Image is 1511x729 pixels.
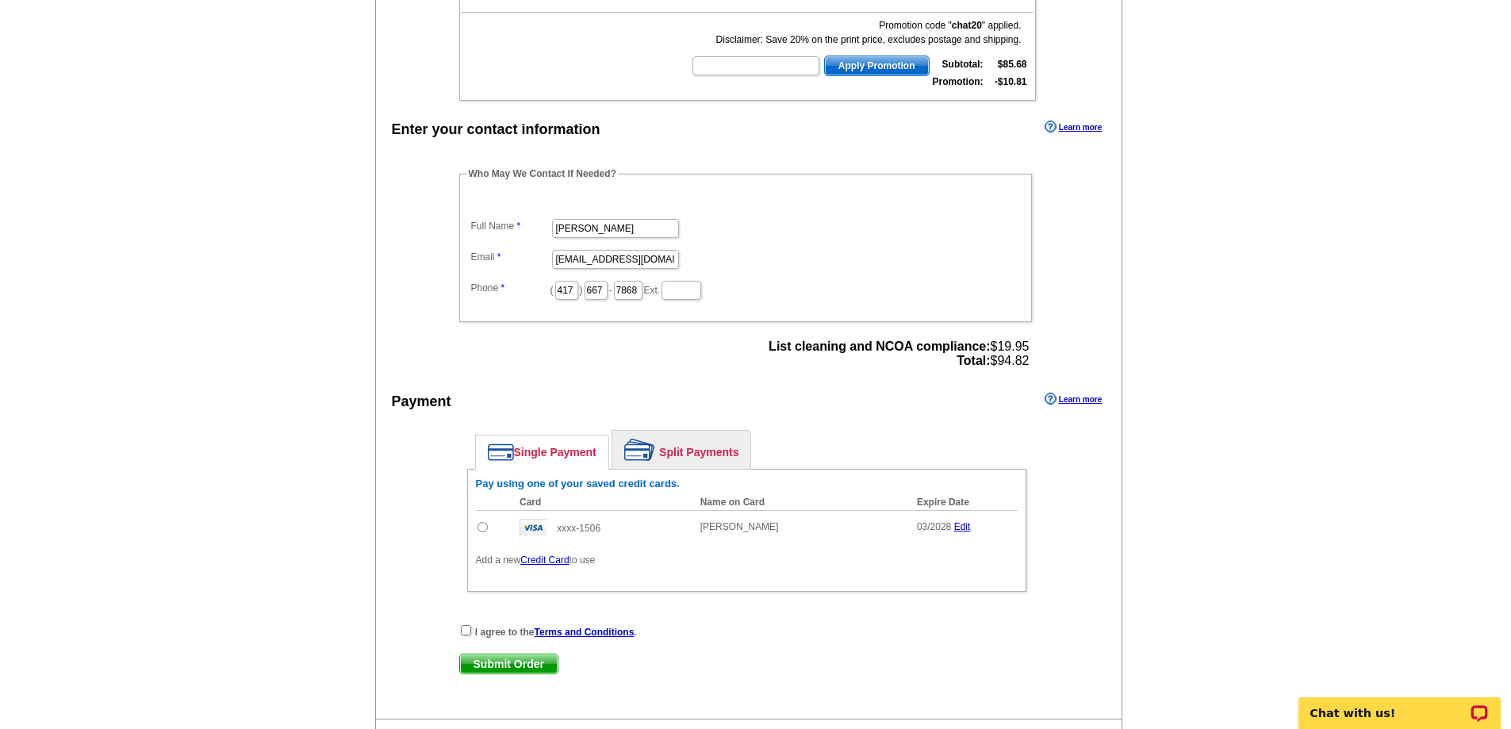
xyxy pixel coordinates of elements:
span: [PERSON_NAME] [700,521,779,532]
img: split-payment.png [624,439,655,461]
a: Terms and Conditions [535,627,635,638]
strong: Subtotal: [942,59,984,70]
strong: Promotion: [933,76,984,87]
strong: Total: [957,354,990,367]
a: Learn more [1045,393,1102,405]
img: single-payment.png [488,443,514,461]
span: Apply Promotion [825,56,929,75]
strong: -$10.81 [995,76,1027,87]
dd: ( ) - Ext. [467,277,1024,301]
div: Promotion code " " applied. Disclaimer: Save 20% on the print price, excludes postage and shipping. [691,18,1021,47]
span: Submit Order [460,654,558,673]
th: Card [512,494,692,511]
label: Email [471,250,550,264]
a: Learn more [1045,121,1102,133]
legend: Who May We Contact If Needed? [467,167,618,181]
th: Name on Card [692,494,909,511]
th: Expire Date [909,494,1018,511]
strong: $85.68 [998,59,1027,70]
label: Phone [471,281,550,295]
div: Enter your contact information [392,119,600,140]
a: Single Payment [476,435,608,469]
img: visa.gif [520,519,546,535]
button: Apply Promotion [824,56,930,76]
a: Credit Card [520,554,569,566]
h6: Pay using one of your saved credit cards. [476,478,1018,490]
a: Edit [954,521,971,532]
p: Add a new to use [476,553,1018,567]
label: Full Name [471,219,550,233]
iframe: LiveChat chat widget [1288,679,1511,729]
strong: List cleaning and NCOA compliance: [769,340,990,353]
strong: I agree to the . [475,627,637,638]
span: xxxx-1506 [557,523,600,534]
span: $19.95 $94.82 [769,340,1029,368]
a: Split Payments [612,431,750,469]
div: Payment [392,391,451,412]
span: 03/2028 [917,521,951,532]
b: chat20 [952,20,982,31]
